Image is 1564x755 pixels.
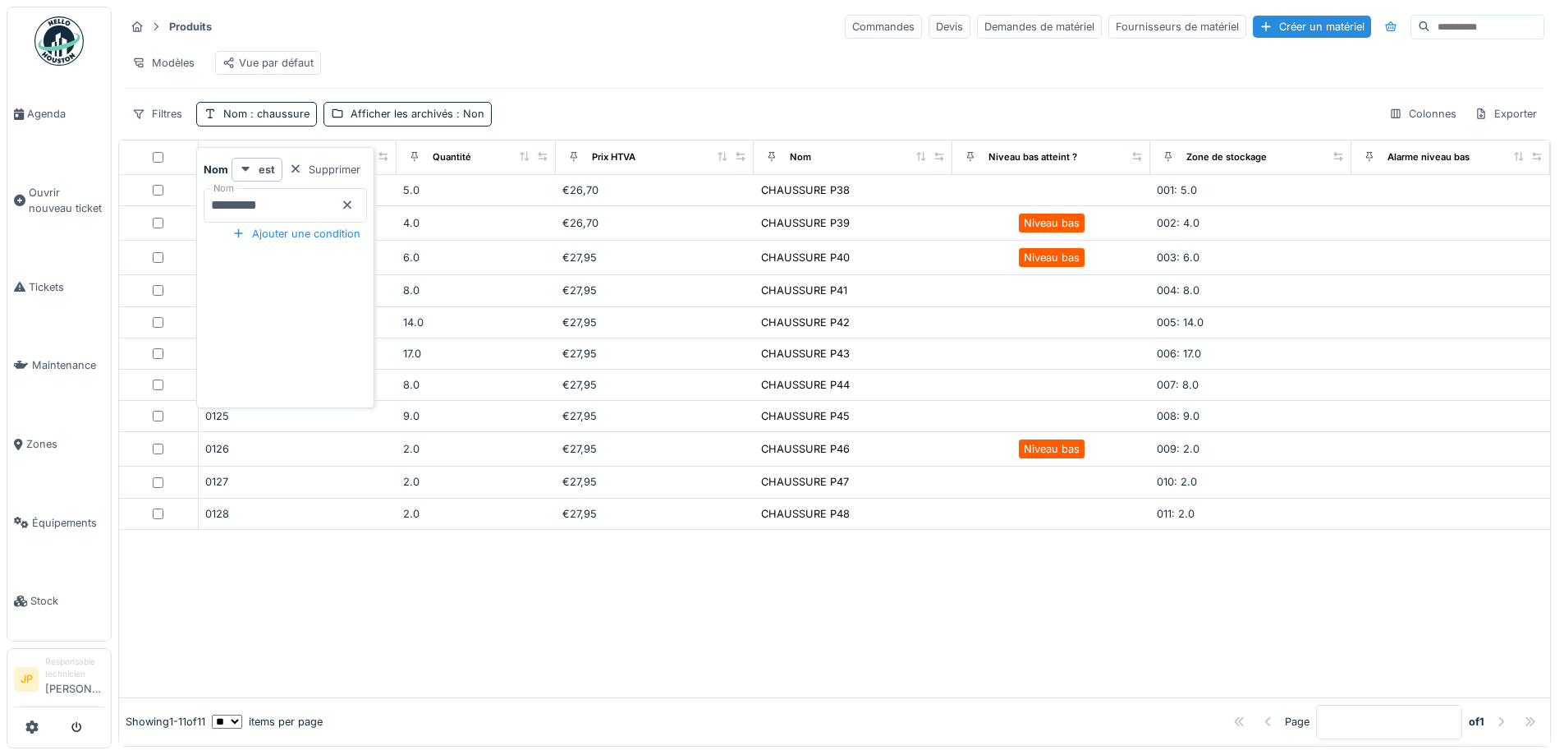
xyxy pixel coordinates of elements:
div: Responsable technicien [45,656,104,681]
span: 007: 8.0 [1157,379,1199,391]
span: 006: 17.0 [1157,348,1201,360]
img: Badge_color-CXgf-gQk.svg [34,16,84,66]
div: 8.0 [403,377,548,393]
span: 002: 4.0 [1157,217,1199,229]
div: CHAUSSURE P46 [761,441,850,457]
div: Créer un matériel [1253,16,1371,38]
div: CHAUSSURE P39 [761,215,850,231]
span: Agenda [27,106,104,122]
div: CHAUSSURE P47 [761,474,849,490]
div: Niveau bas atteint ? [988,150,1077,164]
span: 011: 2.0 [1157,508,1195,520]
div: 14.0 [403,315,548,330]
span: 003: 6.0 [1157,251,1199,264]
div: CHAUSSURE P44 [761,377,850,393]
div: €27,95 [562,250,748,265]
span: : chaussure [247,108,310,120]
div: Ajouter une condition [226,223,367,245]
div: €27,95 [562,408,748,424]
strong: Produits [163,19,218,35]
span: 010: 2.0 [1157,476,1197,488]
span: 005: 14.0 [1157,316,1204,329]
div: Commandes [845,15,922,39]
div: CHAUSSURE P42 [761,315,850,330]
div: Niveau bas [1024,441,1080,457]
div: Prix HTVA [592,150,635,164]
div: Quantité [433,150,471,164]
div: Supprimer [282,159,367,181]
div: Filtres [125,102,190,126]
span: Zones [26,436,104,452]
span: 008: 9.0 [1157,410,1199,422]
div: 0125 [205,408,391,424]
label: Nom [210,182,237,196]
span: Maintenance [32,357,104,373]
div: 17.0 [403,346,548,361]
li: [PERSON_NAME] [45,656,104,703]
span: 004: 8.0 [1157,284,1199,297]
div: 4.0 [403,215,548,231]
div: CHAUSSURE P45 [761,408,850,424]
div: 0128 [205,506,391,522]
span: : Non [453,108,484,120]
div: Colonnes [1382,102,1464,126]
div: Demandes de matériel [977,15,1102,39]
span: 009: 2.0 [1157,443,1199,455]
div: Exporter [1467,102,1544,126]
span: Ouvrir nouveau ticket [29,185,104,216]
div: 0127 [205,474,391,490]
div: CHAUSSURE P43 [761,346,850,361]
div: CHAUSSURE P40 [761,250,850,265]
div: 2.0 [403,441,548,457]
div: CHAUSSURE P41 [761,283,847,298]
div: Niveau bas [1024,250,1080,265]
div: €27,95 [562,441,748,457]
div: Modèles [125,51,202,75]
div: Showing 1 - 11 of 11 [126,714,205,730]
div: €26,70 [562,215,748,231]
div: €27,95 [562,283,748,298]
div: €26,70 [562,182,748,198]
div: CHAUSSURE P48 [761,506,850,522]
div: Nom [223,106,310,122]
div: Zone de stockage [1186,150,1267,164]
strong: Nom [204,162,228,177]
div: 6.0 [403,250,548,265]
div: €27,95 [562,346,748,361]
div: Nom [790,150,811,164]
div: €27,95 [562,377,748,393]
div: Afficher les archivés [351,106,484,122]
span: 001: 5.0 [1157,184,1197,196]
div: 5.0 [403,182,548,198]
div: Alarme niveau bas [1387,150,1470,164]
li: JP [14,667,39,692]
div: 2.0 [403,506,548,522]
div: Devis [929,15,970,39]
span: Équipements [32,515,104,531]
div: 9.0 [403,408,548,424]
div: €27,95 [562,315,748,330]
strong: of 1 [1469,714,1484,730]
div: CHAUSSURE P38 [761,182,850,198]
div: €27,95 [562,474,748,490]
div: Niveau bas [1024,215,1080,231]
div: 8.0 [403,283,548,298]
strong: est [259,162,275,177]
div: Page [1285,714,1309,730]
div: items per page [212,714,323,730]
span: Stock [30,593,104,609]
div: Fournisseurs de matériel [1108,15,1246,39]
div: Vue par défaut [222,55,314,71]
div: 0126 [205,441,391,457]
div: 2.0 [403,474,548,490]
span: Tickets [29,279,104,295]
div: €27,95 [562,506,748,522]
